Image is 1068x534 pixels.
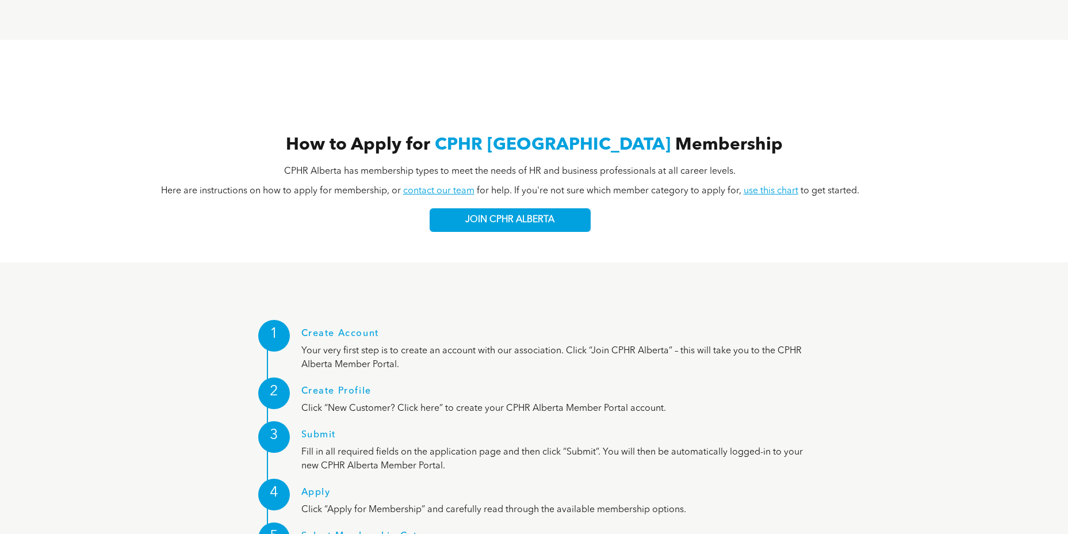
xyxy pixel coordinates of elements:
p: Fill in all required fields on the application page and then click “Submit”. You will then be aut... [301,445,822,473]
span: Membership [675,136,783,154]
a: contact our team [403,186,474,196]
h1: Submit [301,430,822,445]
span: CPHR Alberta has membership types to meet the needs of HR and business professionals at all caree... [284,167,736,176]
span: How to Apply for [286,136,430,154]
a: use this chart [744,186,798,196]
p: Click “New Customer? Click here” to create your CPHR Alberta Member Portal account. [301,402,822,415]
span: to get started. [801,186,859,196]
div: 2 [258,377,290,409]
span: Here are instructions on how to apply for membership, or [161,186,401,196]
h1: Create Account [301,329,822,344]
span: CPHR [GEOGRAPHIC_DATA] [435,136,671,154]
p: Click “Apply for Membership” and carefully read through the available membership options. [301,503,822,517]
p: Your very first step is to create an account with our association. Click “Join CPHR Alberta” – th... [301,344,822,372]
div: 3 [258,421,290,453]
h1: Apply [301,487,822,503]
div: 1 [258,320,290,352]
h1: Create Profile [301,386,822,402]
div: 4 [258,479,290,510]
span: JOIN CPHR ALBERTA [465,215,554,226]
span: for help. If you're not sure which member category to apply for, [477,186,741,196]
a: JOIN CPHR ALBERTA [430,208,591,232]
